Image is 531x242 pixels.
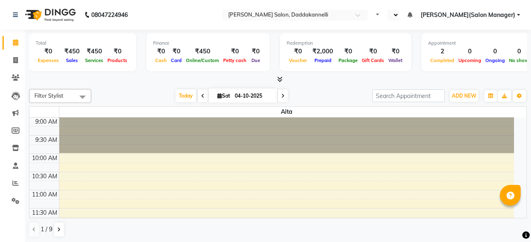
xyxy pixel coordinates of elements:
div: 9:30 AM [34,136,59,144]
span: Today [175,89,196,102]
div: ₹0 [336,47,360,56]
div: 11:30 AM [30,208,59,217]
span: [PERSON_NAME](Salon Manager) [421,11,515,19]
img: logo [21,3,78,26]
span: Card [169,58,184,63]
span: aita [59,107,514,117]
span: Services [83,58,105,63]
span: 1 / 9 [41,225,52,234]
div: 0 [507,47,531,56]
span: Prepaid [312,58,334,63]
div: ₹0 [36,47,61,56]
span: Products [105,58,129,63]
div: 0 [456,47,483,56]
span: Gift Cards [360,58,386,63]
div: ₹0 [169,47,184,56]
span: ADD NEW [452,93,476,99]
div: ₹0 [221,47,248,56]
span: No show [507,58,531,63]
div: ₹450 [184,47,221,56]
div: ₹0 [386,47,404,56]
div: ₹450 [83,47,105,56]
button: ADD NEW [450,90,478,102]
div: Redemption [287,40,404,47]
div: 10:00 AM [30,154,59,163]
span: Completed [428,58,456,63]
span: Sales [64,58,80,63]
div: Finance [153,40,263,47]
div: ₹0 [287,47,309,56]
span: Upcoming [456,58,483,63]
input: 2025-10-04 [232,90,274,102]
span: Online/Custom [184,58,221,63]
span: Cash [153,58,169,63]
div: Total [36,40,129,47]
span: Wallet [386,58,404,63]
span: Petty cash [221,58,248,63]
div: ₹450 [61,47,83,56]
span: Expenses [36,58,61,63]
div: ₹0 [105,47,129,56]
span: Filter Stylist [34,92,63,99]
span: Sat [215,93,232,99]
div: ₹0 [153,47,169,56]
div: 11:00 AM [30,190,59,199]
input: Search Appointment [372,89,445,102]
span: Ongoing [483,58,507,63]
b: 08047224946 [91,3,128,26]
div: ₹0 [248,47,263,56]
span: Voucher [287,58,309,63]
div: 10:30 AM [30,172,59,181]
span: Package [336,58,360,63]
div: ₹0 [360,47,386,56]
span: Due [249,58,262,63]
div: 9:00 AM [34,117,59,126]
div: Appointment [428,40,531,47]
div: 2 [428,47,456,56]
div: ₹2,000 [309,47,336,56]
div: 0 [483,47,507,56]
